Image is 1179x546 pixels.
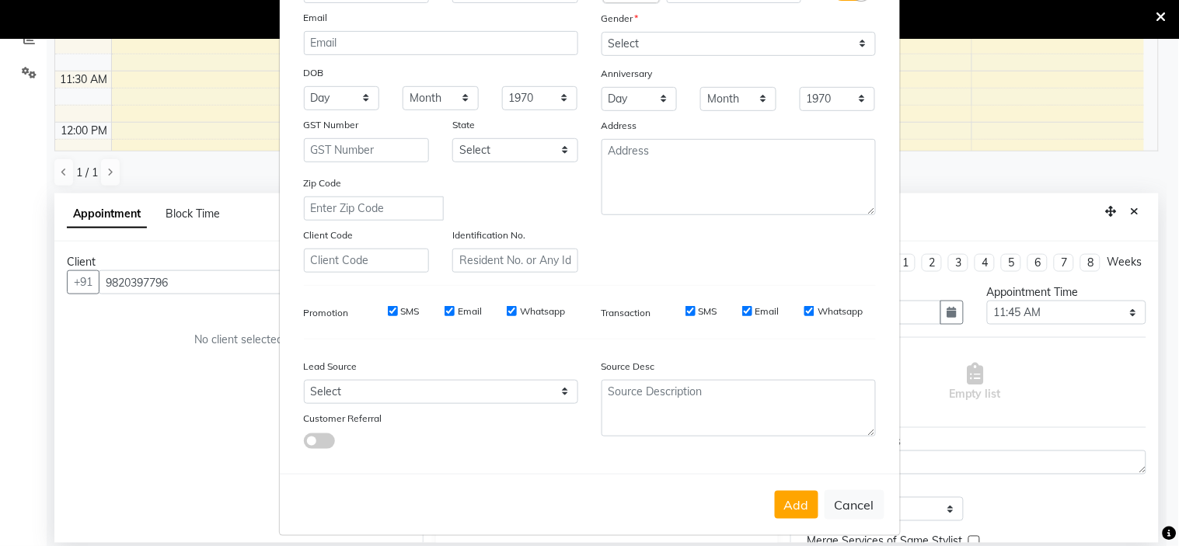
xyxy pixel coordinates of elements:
input: Enter Zip Code [304,196,444,221]
input: Resident No. or Any Id [452,249,578,273]
label: Email [458,304,482,318]
label: Promotion [304,306,349,320]
label: Email [304,11,328,25]
label: Customer Referral [304,412,382,426]
label: Source Desc [602,360,655,374]
label: Whatsapp [818,304,863,318]
label: DOB [304,66,324,80]
label: Lead Source [304,360,358,374]
label: GST Number [304,118,359,132]
input: GST Number [304,138,430,162]
button: Cancel [825,490,884,520]
button: Add [775,491,818,519]
label: Zip Code [304,176,342,190]
label: Anniversary [602,67,653,81]
label: Client Code [304,228,354,242]
label: Gender [602,12,639,26]
label: Identification No. [452,228,525,242]
input: Email [304,31,578,55]
label: SMS [401,304,420,318]
label: Whatsapp [520,304,565,318]
label: Address [602,119,637,133]
label: Email [755,304,780,318]
input: Client Code [304,249,430,273]
label: Transaction [602,306,651,320]
label: State [452,118,475,132]
label: SMS [699,304,717,318]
